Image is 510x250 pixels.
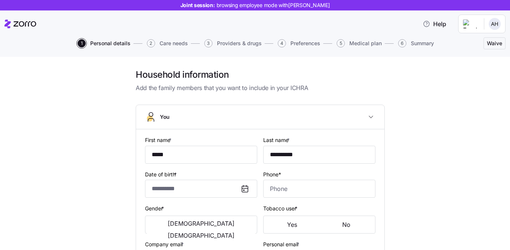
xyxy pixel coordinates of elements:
span: Providers & drugs [217,41,262,46]
a: 1Personal details [76,39,130,47]
button: You [136,105,384,129]
label: Tobacco user [263,204,299,213]
label: Gender [145,204,166,213]
label: Personal email [263,240,301,249]
span: Yes [287,222,297,228]
span: 4 [278,39,286,47]
button: 6Summary [398,39,434,47]
label: Date of birth [145,170,178,179]
span: Medical plan [349,41,382,46]
button: 3Providers & drugs [204,39,262,47]
span: Joint session: [180,1,330,9]
span: Help [423,19,446,28]
label: Company email [145,240,185,249]
span: 1 [78,39,86,47]
span: Preferences [290,41,320,46]
button: 2Care needs [147,39,188,47]
span: Personal details [90,41,130,46]
span: [DEMOGRAPHIC_DATA] [168,220,234,226]
span: Care needs [160,41,188,46]
span: 6 [398,39,406,47]
label: Last name [263,136,291,144]
button: Waive [484,37,506,49]
span: Summary [411,41,434,46]
img: 48ff56f8e9671df9a69026d97b6bd21b [489,18,501,30]
span: Waive [487,40,502,47]
input: Phone [263,180,375,198]
img: Employer logo [463,19,478,28]
button: 4Preferences [278,39,320,47]
label: Phone* [263,170,281,179]
span: No [342,222,350,228]
span: [DEMOGRAPHIC_DATA] [168,232,234,238]
button: 1Personal details [78,39,130,47]
span: 5 [337,39,345,47]
span: 3 [204,39,212,47]
label: First name [145,136,173,144]
span: 2 [147,39,155,47]
span: Add the family members that you want to include in your ICHRA [136,83,385,93]
span: browsing employee mode with [PERSON_NAME] [217,1,330,9]
h1: Household information [136,69,385,80]
span: You [160,113,170,121]
button: 5Medical plan [337,39,382,47]
button: Help [417,16,452,31]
